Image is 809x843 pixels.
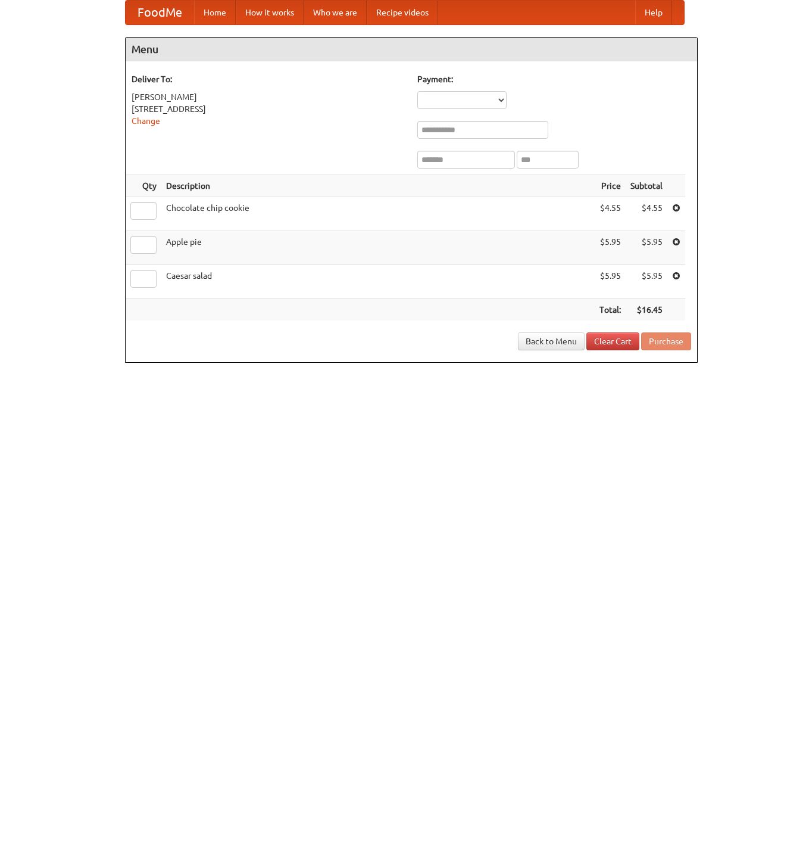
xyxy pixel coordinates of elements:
[194,1,236,24] a: Home
[595,265,626,299] td: $5.95
[626,231,667,265] td: $5.95
[132,73,405,85] h5: Deliver To:
[595,197,626,231] td: $4.55
[126,1,194,24] a: FoodMe
[161,231,595,265] td: Apple pie
[132,103,405,115] div: [STREET_ADDRESS]
[595,175,626,197] th: Price
[367,1,438,24] a: Recipe videos
[126,175,161,197] th: Qty
[132,91,405,103] div: [PERSON_NAME]
[126,38,697,61] h4: Menu
[586,332,639,350] a: Clear Cart
[417,73,691,85] h5: Payment:
[236,1,304,24] a: How it works
[635,1,672,24] a: Help
[304,1,367,24] a: Who we are
[626,175,667,197] th: Subtotal
[641,332,691,350] button: Purchase
[626,299,667,321] th: $16.45
[161,175,595,197] th: Description
[161,197,595,231] td: Chocolate chip cookie
[595,299,626,321] th: Total:
[626,265,667,299] td: $5.95
[518,332,585,350] a: Back to Menu
[161,265,595,299] td: Caesar salad
[626,197,667,231] td: $4.55
[595,231,626,265] td: $5.95
[132,116,160,126] a: Change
